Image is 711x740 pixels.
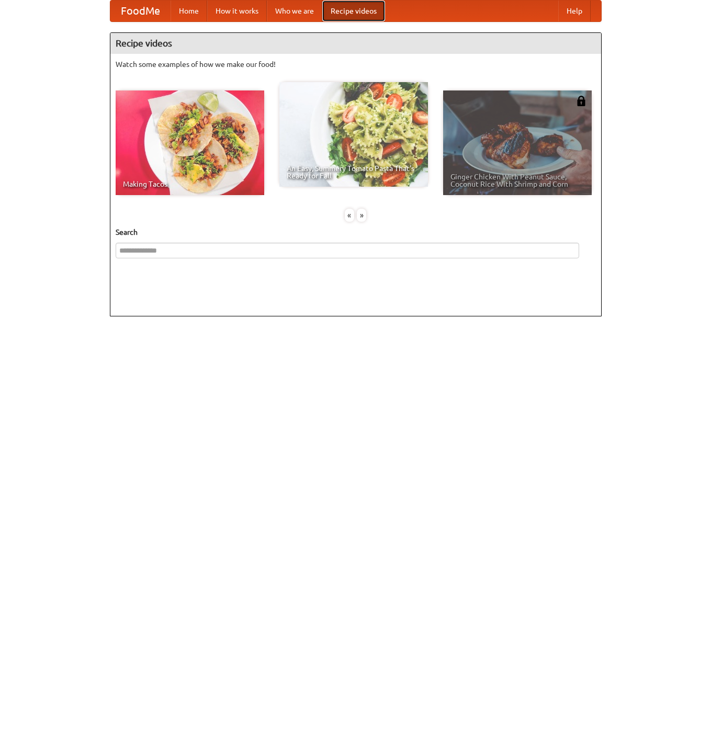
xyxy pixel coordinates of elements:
a: Help [558,1,591,21]
a: Home [171,1,207,21]
p: Watch some examples of how we make our food! [116,59,596,70]
img: 483408.png [576,96,586,106]
span: Making Tacos [123,180,257,188]
a: FoodMe [110,1,171,21]
span: An Easy, Summery Tomato Pasta That's Ready for Fall [287,165,421,179]
h5: Search [116,227,596,237]
div: « [345,209,354,222]
div: » [357,209,366,222]
a: Recipe videos [322,1,385,21]
a: An Easy, Summery Tomato Pasta That's Ready for Fall [279,82,428,187]
a: How it works [207,1,267,21]
h4: Recipe videos [110,33,601,54]
a: Making Tacos [116,90,264,195]
a: Who we are [267,1,322,21]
